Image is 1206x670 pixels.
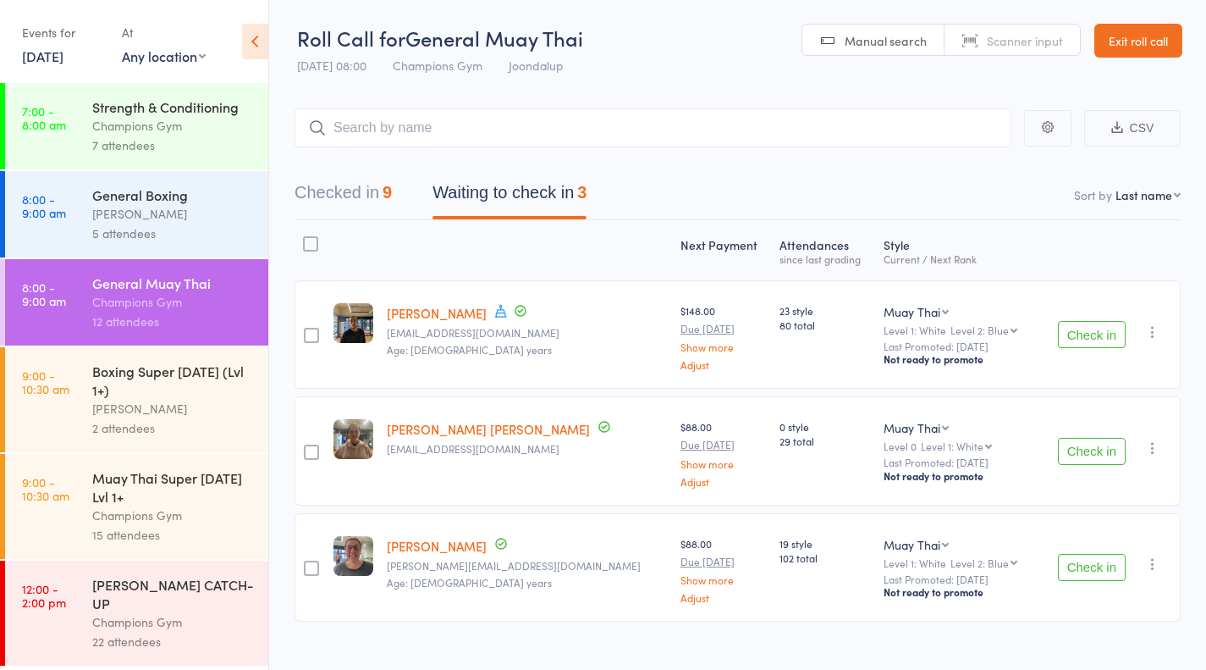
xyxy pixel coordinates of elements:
a: 7:00 -8:00 amStrength & ConditioningChampions Gym7 attendees [5,83,268,169]
div: Atten­dances [773,228,877,273]
div: General Muay Thai [92,274,254,292]
time: 7:00 - 8:00 am [22,104,66,131]
a: 12:00 -2:00 pm[PERSON_NAME] CATCH-UPChampions Gym22 attendees [5,561,268,666]
div: $88.00 [680,536,766,603]
div: Champions Gym [92,116,254,136]
div: $148.00 [680,303,766,370]
div: Muay Thai [884,536,940,553]
span: 80 total [779,318,870,332]
div: Level 2: Blue [950,324,1009,335]
div: Events for [22,19,105,47]
div: 3 [577,183,586,202]
time: 9:00 - 10:30 am [22,475,69,502]
div: Any location [122,47,206,65]
div: [PERSON_NAME] [92,204,254,224]
button: Waiting to check in3 [432,174,586,219]
a: Adjust [680,476,766,487]
div: Level 0 [884,440,1032,451]
span: Roll Call for [297,24,405,52]
span: Scanner input [987,32,1063,49]
div: [PERSON_NAME] [92,399,254,418]
a: Adjust [680,359,766,370]
div: Level 1: White [884,324,1032,335]
div: 7 attendees [92,136,254,155]
a: Show more [680,341,766,352]
div: 5 attendees [92,224,254,243]
small: Due [DATE] [680,323,766,335]
img: image1749458624.png [333,303,373,343]
a: [DATE] [22,47,63,65]
div: Muay Thai [884,303,940,320]
div: Muay Thai Super [DATE] Lvl 1+ [92,468,254,506]
a: 8:00 -9:00 amGeneral Boxing[PERSON_NAME]5 attendees [5,171,268,257]
input: Search by name [295,108,1011,147]
span: [DATE] 08:00 [297,57,366,74]
button: Check in [1058,438,1126,465]
a: Show more [680,574,766,585]
div: 15 attendees [92,525,254,545]
div: Current / Next Rank [884,253,1032,264]
button: Checked in9 [295,174,392,219]
a: Exit roll call [1094,24,1182,58]
div: Next Payment [674,228,773,273]
div: Boxing Super [DATE] (Lvl 1+) [92,362,254,399]
div: Muay Thai [884,419,940,436]
div: Champions Gym [92,292,254,312]
a: 9:00 -10:30 amMuay Thai Super [DATE] Lvl 1+Champions Gym15 attendees [5,454,268,559]
div: Level 1: White [921,440,983,451]
button: Check in [1058,554,1126,581]
div: Not ready to promote [884,469,1032,483]
div: General Boxing [92,185,254,204]
div: Not ready to promote [884,352,1032,366]
a: 9:00 -10:30 amBoxing Super [DATE] (Lvl 1+)[PERSON_NAME]2 attendees [5,347,268,452]
div: Not ready to promote [884,585,1032,599]
button: Check in [1058,321,1126,348]
small: Last Promoted: [DATE] [884,457,1032,468]
small: Last Promoted: [DATE] [884,341,1032,352]
a: [PERSON_NAME] [387,537,487,555]
small: tredwarika20@gmail.com [387,327,667,339]
div: $88.00 [680,419,766,486]
div: [PERSON_NAME] CATCH-UP [92,575,254,612]
span: Joondalup [509,57,564,74]
span: 0 style [779,419,870,434]
div: Style [877,228,1038,273]
div: 12 attendees [92,312,254,331]
span: General Muay Thai [405,24,583,52]
label: Sort by [1074,186,1112,203]
time: 9:00 - 10:30 am [22,368,69,396]
button: CSV [1084,110,1181,147]
a: 8:00 -9:00 amGeneral Muay ThaiChampions Gym12 attendees [5,259,268,346]
div: 9 [383,183,392,202]
div: 22 attendees [92,632,254,651]
div: since last grading [779,253,870,264]
small: maisiejayeholland@hotmail.com [387,443,667,455]
span: 23 style [779,303,870,318]
div: Level 2: Blue [950,557,1009,568]
a: [PERSON_NAME] [387,304,487,322]
div: 2 attendees [92,418,254,438]
span: Age: [DEMOGRAPHIC_DATA] years [387,342,552,357]
time: 8:00 - 9:00 am [22,280,66,307]
div: At [122,19,206,47]
div: Level 1: White [884,557,1032,568]
small: gina.marino86@hotmail.com [387,560,667,572]
a: [PERSON_NAME] [PERSON_NAME] [387,420,590,438]
a: Show more [680,458,766,469]
time: 8:00 - 9:00 am [22,192,66,219]
span: Champions Gym [393,57,482,74]
span: 102 total [779,551,870,565]
img: image1747347446.png [333,419,373,459]
a: Adjust [680,592,766,603]
small: Due [DATE] [680,556,766,568]
span: 19 style [779,536,870,551]
span: Age: [DEMOGRAPHIC_DATA] years [387,575,552,590]
div: Champions Gym [92,612,254,632]
div: Last name [1115,186,1172,203]
small: Due [DATE] [680,439,766,451]
div: Strength & Conditioning [92,97,254,116]
small: Last Promoted: [DATE] [884,573,1032,585]
time: 12:00 - 2:00 pm [22,582,66,609]
img: image1664959291.png [333,536,373,576]
span: 29 total [779,434,870,448]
